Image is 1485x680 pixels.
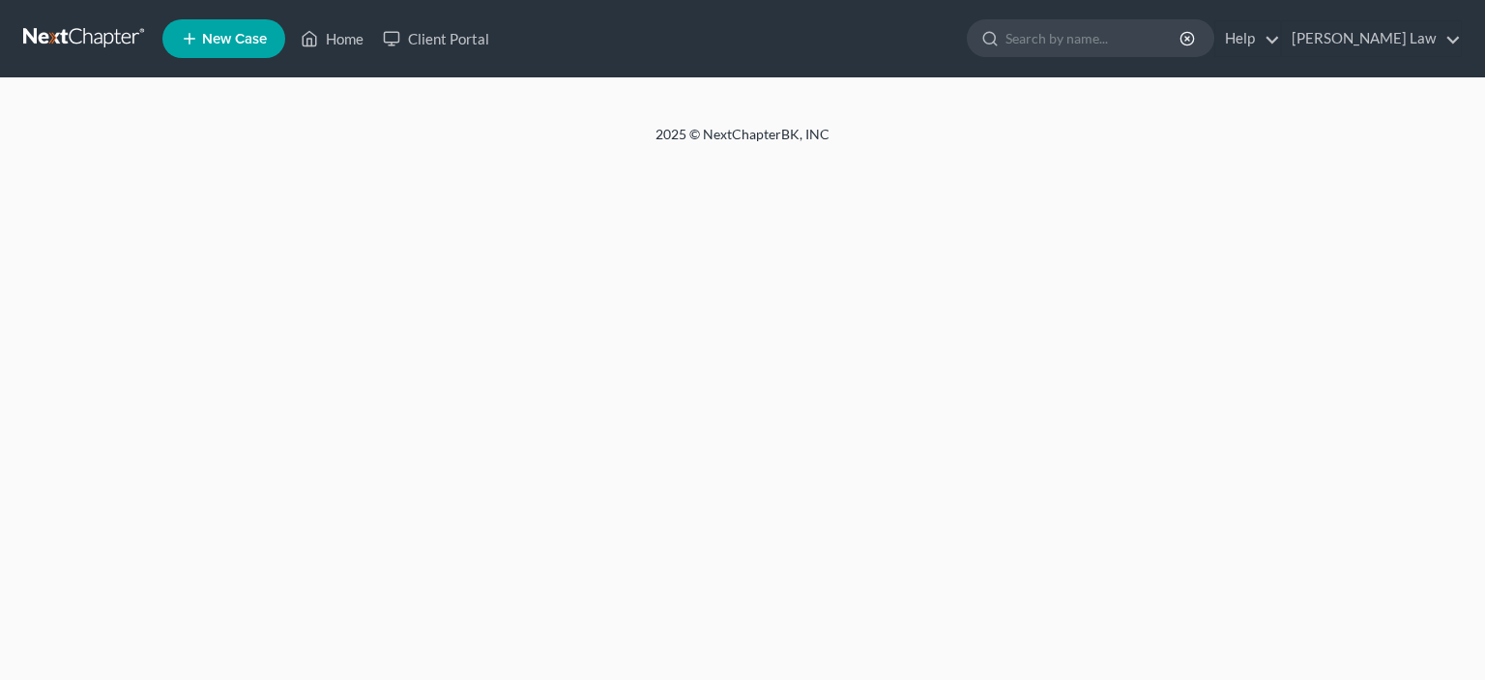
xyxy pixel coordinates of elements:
a: [PERSON_NAME] Law [1282,21,1461,56]
input: Search by name... [1005,20,1182,56]
a: Help [1215,21,1280,56]
a: Client Portal [373,21,499,56]
a: Home [291,21,373,56]
span: New Case [202,32,267,46]
div: 2025 © NextChapterBK, INC [191,125,1294,160]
